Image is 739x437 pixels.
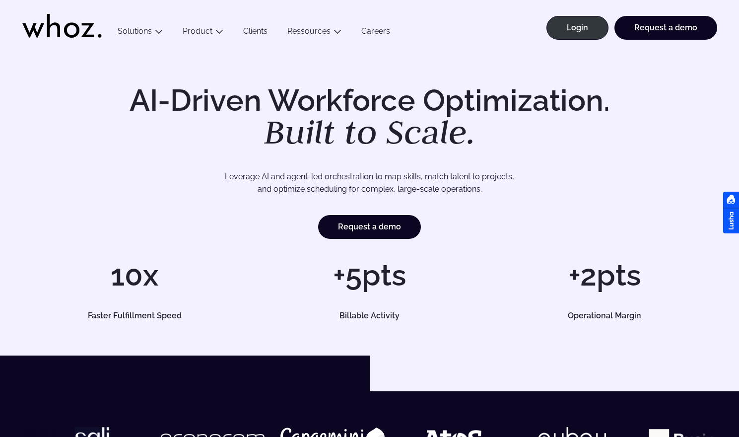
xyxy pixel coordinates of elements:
h5: Operational Margin [503,312,706,320]
h1: +5pts [257,260,482,290]
a: Product [183,26,212,36]
button: Product [173,26,233,40]
a: Request a demo [614,16,717,40]
button: Ressources [277,26,351,40]
button: Solutions [108,26,173,40]
h5: Faster Fulfillment Speed [33,312,236,320]
h1: AI-Driven Workforce Optimization. [116,85,624,149]
h5: Billable Activity [269,312,471,320]
a: Careers [351,26,400,40]
a: Login [546,16,608,40]
a: Request a demo [318,215,421,239]
a: Clients [233,26,277,40]
a: Ressources [287,26,331,36]
em: Built to Scale. [264,110,475,153]
h1: 10x [22,260,247,290]
h1: +2pts [492,260,717,290]
p: Leverage AI and agent-led orchestration to map skills, match talent to projects, and optimize sch... [57,170,682,196]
